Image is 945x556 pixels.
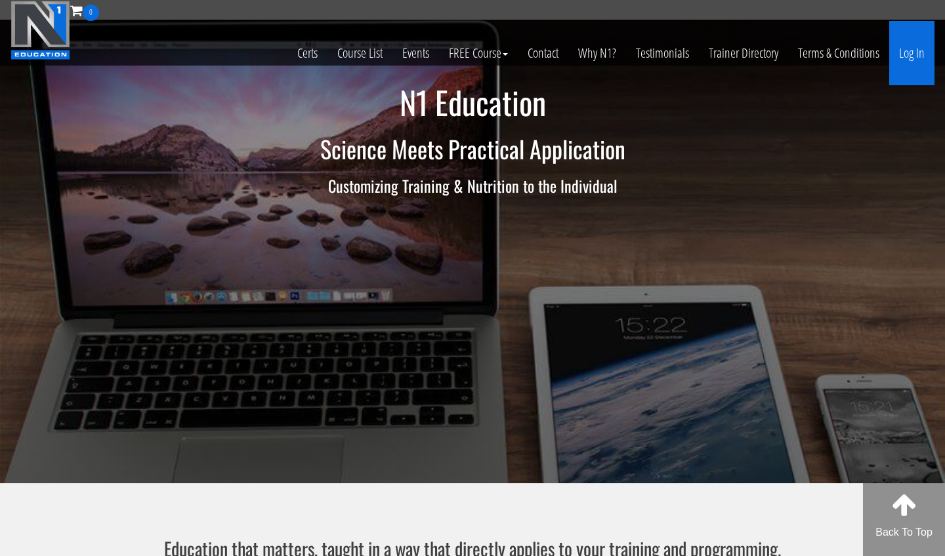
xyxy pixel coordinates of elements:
a: Contact [518,21,568,85]
a: Terms & Conditions [788,21,889,85]
a: Course List [327,21,392,85]
img: n1-education [10,1,70,60]
a: Events [392,21,439,85]
a: Testimonials [626,21,699,85]
a: FREE Course [439,21,518,85]
h2: Science Meets Practical Application [89,136,856,162]
a: Log In [889,21,934,85]
span: 0 [83,5,99,21]
a: 0 [70,1,99,19]
a: Trainer Directory [699,21,788,85]
a: Certs [287,21,327,85]
h3: Customizing Training & Nutrition to the Individual [89,177,856,194]
h1: N1 Education [89,85,856,120]
a: Why N1? [568,21,626,85]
